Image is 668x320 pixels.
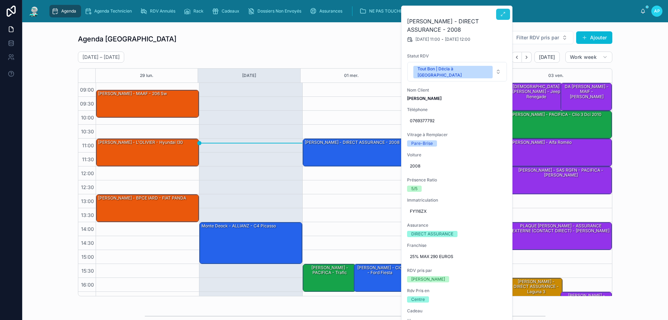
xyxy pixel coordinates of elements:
span: Statut RDV [407,53,507,59]
div: [PERSON_NAME] - DIRECT ASSURANCE - 2008 [304,139,400,146]
button: Work week [565,52,612,63]
div: PLAQUE [PERSON_NAME] - ASSURANCE EXTERNE (CONTACT DIRECT) - [PERSON_NAME] [510,223,611,234]
div: [PERSON_NAME] - L'OLIVIER - Hyundai I30 [97,139,184,146]
span: 0769377792 [410,118,504,124]
div: [DEMOGRAPHIC_DATA] [PERSON_NAME] - Jeep renegade [510,84,562,100]
span: Work week [570,54,597,60]
span: 12:00 [79,170,96,176]
span: Voiture [407,152,507,158]
div: [PERSON_NAME] - DIRECT ASSURANCE - laguna 3 [509,278,562,305]
span: 10:00 [79,115,96,120]
div: scrollable content [46,3,640,19]
button: Next [522,52,532,63]
span: Présence Ratio [407,177,507,183]
div: DIRECT ASSURANCE [411,231,453,237]
span: Agenda [61,8,76,14]
button: 29 lun. [140,69,153,83]
span: RDV Annulés [150,8,175,14]
a: NE PAS TOUCHER [357,5,419,17]
h2: [PERSON_NAME] - DIRECT ASSURANCE - 2008 [407,17,507,34]
span: Dossiers Non Envoyés [257,8,301,14]
div: monte deock - ALLIANZ - c4 picasso [200,223,302,264]
img: App logo [28,6,40,17]
div: [PERSON_NAME] - SAS RGFN - PACIFICA - [PERSON_NAME] [509,167,612,194]
div: [PERSON_NAME] - DIRECT ASSURANCE - 2008 [303,139,405,166]
a: Assurances [308,5,347,17]
strong: [PERSON_NAME] [407,96,442,101]
span: [DATE] [539,54,555,60]
div: [PERSON_NAME] - MAAF - 206 sw [96,90,199,117]
span: Téléphone [407,107,507,112]
span: Immatriculation [407,197,507,203]
a: RDV Annulés [138,5,180,17]
div: [PERSON_NAME] - PACIFICA - trafic [303,264,356,291]
span: 14:30 [79,240,96,246]
div: Centre [411,296,425,303]
span: Filter RDV pris par [516,34,559,41]
span: 16:00 [79,282,96,288]
div: [PERSON_NAME] - alfa roméo [509,139,612,166]
div: [PERSON_NAME] - PACIFICA - clio 3 dci 2010 [509,111,612,138]
h1: Agenda [GEOGRAPHIC_DATA] [78,34,176,44]
div: [PERSON_NAME] - MAAF - 206 sw [97,91,168,97]
div: [PERSON_NAME] - alfa roméo [510,139,572,146]
button: [DATE] [534,52,560,63]
a: Rack [182,5,208,17]
span: [DATE] 12:00 [445,37,470,42]
span: RDV pris par [407,268,507,273]
button: Back [512,52,522,63]
div: Pare-Brise [411,140,433,147]
button: 01 mer. [344,69,359,83]
span: 12:30 [79,184,96,190]
div: [PERSON_NAME] - CIC - ford fiesta [354,264,405,291]
button: Select Button [407,62,507,81]
span: FY116ZX [410,209,504,214]
div: 5/5 [411,186,417,192]
div: monte deock - ALLIANZ - c4 picasso [201,223,277,229]
span: 2008 [410,163,504,169]
div: [PERSON_NAME] - BPCE IARD - FIAT PANDA [97,195,187,201]
div: [DEMOGRAPHIC_DATA] [PERSON_NAME] - Jeep renegade [509,83,562,110]
span: Assurance [407,223,507,228]
div: [PERSON_NAME] - MACIF - scenic renault [561,292,612,319]
div: [PERSON_NAME] - DIRECT ASSURANCE - laguna 3 [510,279,562,295]
a: Agenda [49,5,81,17]
button: [DATE] [242,69,256,83]
span: Vitrage à Remplacer [407,132,507,138]
div: [PERSON_NAME] - PACIFICA - trafic [304,265,356,276]
span: AP [654,8,660,14]
span: Cadeaux [222,8,239,14]
div: PLAQUE [PERSON_NAME] - ASSURANCE EXTERNE (CONTACT DIRECT) - [PERSON_NAME] [509,223,612,250]
span: 11:30 [80,156,96,162]
span: 13:00 [79,198,96,204]
div: [PERSON_NAME] - BPCE IARD - FIAT PANDA [96,195,199,222]
div: [PERSON_NAME] [411,276,445,282]
div: [PERSON_NAME] - L'OLIVIER - Hyundai I30 [96,139,199,166]
span: - [442,37,444,42]
div: DA [PERSON_NAME] - MAIF - [PERSON_NAME] [562,84,611,100]
div: [PERSON_NAME] - MACIF - scenic renault [562,292,611,304]
a: Cadeaux [210,5,244,17]
div: Tout Bon | Décla à [GEOGRAPHIC_DATA] [417,66,488,78]
a: Dossiers Non Envoyés [246,5,306,17]
span: 09:30 [78,101,96,107]
span: 09:00 [78,87,96,93]
span: 15:30 [80,268,96,274]
button: 03 ven. [548,69,564,83]
div: [PERSON_NAME] - CIC - ford fiesta [355,265,405,276]
span: 14:00 [79,226,96,232]
span: 15:00 [80,254,96,260]
span: 13:30 [79,212,96,218]
span: 10:30 [79,128,96,134]
div: [PERSON_NAME] - PACIFICA - clio 3 dci 2010 [510,111,602,118]
span: Agenda Technicien [94,8,132,14]
a: Agenda Technicien [82,5,137,17]
span: 16:30 [79,296,96,302]
button: Ajouter [576,31,612,44]
h2: [DATE] – [DATE] [82,54,120,61]
div: [PERSON_NAME] - SAS RGFN - PACIFICA - [PERSON_NAME] [510,167,611,179]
